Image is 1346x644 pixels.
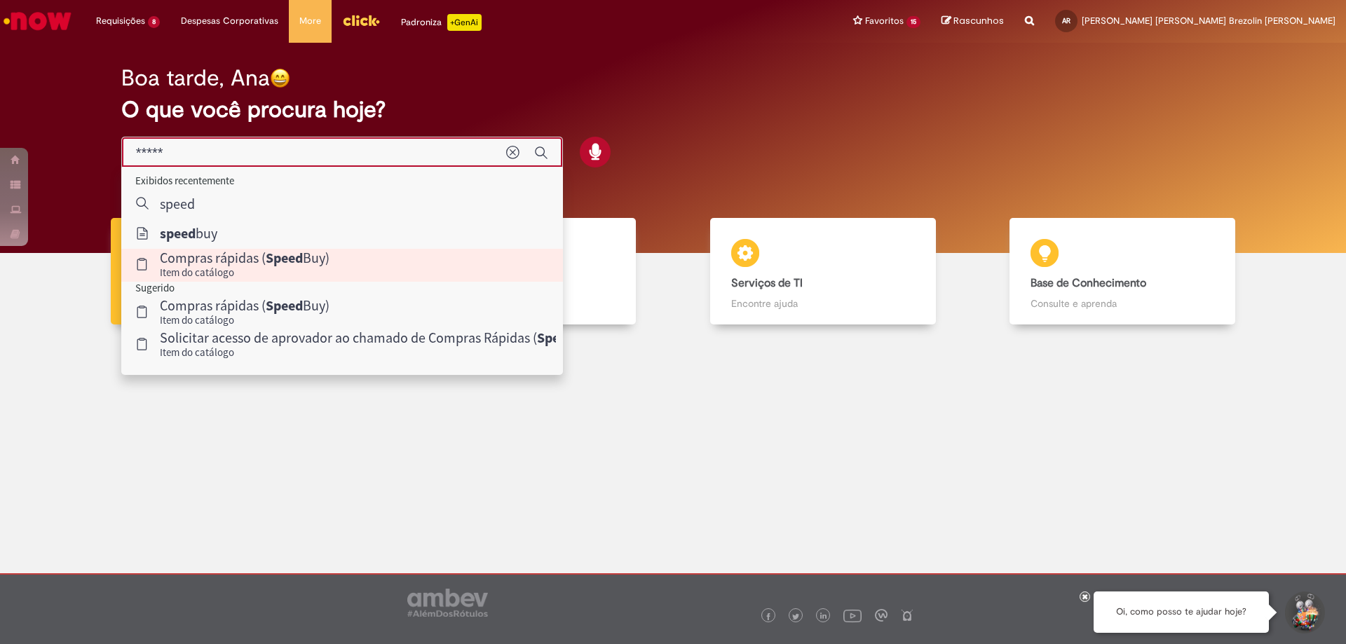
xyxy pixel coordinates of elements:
[973,218,1273,325] a: Base de Conhecimento Consulte e aprenda
[1283,591,1325,633] button: Iniciar Conversa de Suporte
[765,613,772,620] img: logo_footer_facebook.png
[901,609,913,622] img: logo_footer_naosei.png
[906,16,920,28] span: 15
[181,14,278,28] span: Despesas Corporativas
[407,589,488,617] img: logo_footer_ambev_rotulo_gray.png
[1094,591,1269,633] div: Oi, como posso te ajudar hoje?
[731,296,915,310] p: Encontre ajuda
[401,14,482,31] div: Padroniza
[865,14,904,28] span: Favoritos
[96,14,145,28] span: Requisições
[148,16,160,28] span: 8
[731,276,803,290] b: Serviços de TI
[121,97,1225,122] h2: O que você procura hoje?
[1062,16,1070,25] span: AR
[74,218,374,325] a: Tirar dúvidas Tirar dúvidas com Lupi Assist e Gen Ai
[820,612,827,621] img: logo_footer_linkedin.png
[447,14,482,31] p: +GenAi
[941,15,1004,28] a: Rascunhos
[1082,15,1335,27] span: [PERSON_NAME] [PERSON_NAME] Brezolin [PERSON_NAME]
[1,7,74,35] img: ServiceNow
[673,218,973,325] a: Serviços de TI Encontre ajuda
[1031,276,1146,290] b: Base de Conhecimento
[843,606,862,624] img: logo_footer_youtube.png
[792,613,799,620] img: logo_footer_twitter.png
[1031,296,1214,310] p: Consulte e aprenda
[270,68,290,88] img: happy-face.png
[875,609,888,622] img: logo_footer_workplace.png
[342,10,380,31] img: click_logo_yellow_360x200.png
[121,66,270,90] h2: Boa tarde, Ana
[299,14,321,28] span: More
[953,14,1004,27] span: Rascunhos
